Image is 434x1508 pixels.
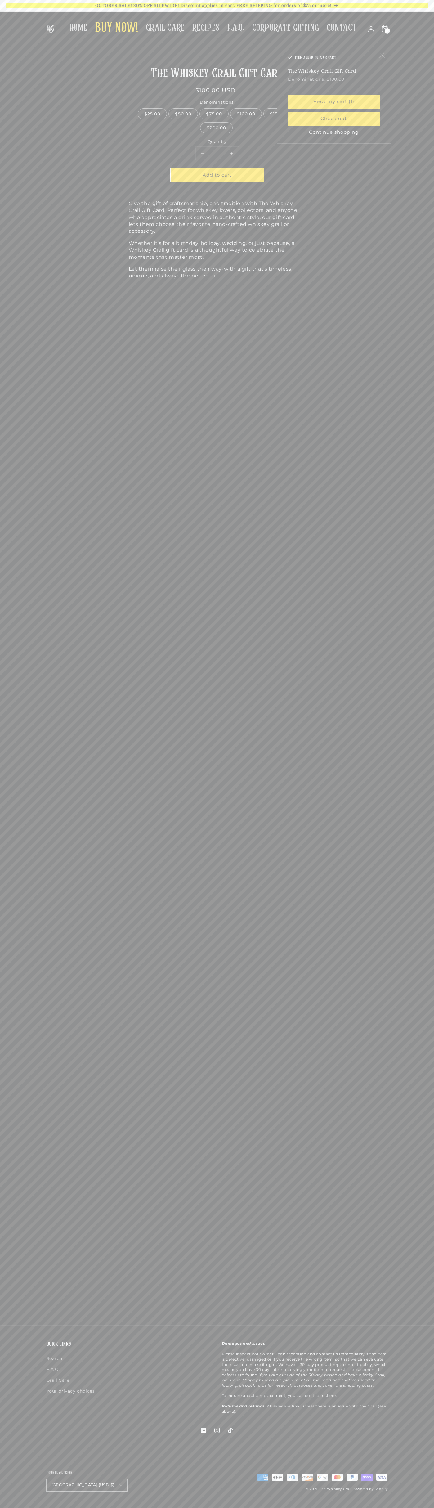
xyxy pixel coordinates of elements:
[47,1479,127,1491] button: [GEOGRAPHIC_DATA] (USD $)
[230,108,262,119] label: $100.00
[195,87,235,94] span: $100.00 USD
[227,22,245,34] span: F.A.Q.
[192,22,220,34] span: RECIPES
[6,3,428,8] p: OCTOBER SALE! 30% OFF SITEWIDE! Discount applies in cart. FREE SHIPPING for orders of $75 or more!
[168,108,198,119] label: $50.00
[47,1375,69,1386] a: Grail Care
[129,266,306,280] p: Let them raise their glass their way-with a gift that's timeless, unique, and always the perfect ...
[146,22,185,34] span: GRAIL CARE
[69,22,87,34] span: HOME
[248,18,323,38] a: CORPORATE GIFTING
[91,16,142,41] a: BUY NOW!
[142,18,189,38] a: GRAIL CARE
[327,22,357,34] span: CONTACT
[171,168,264,182] button: Add to cart
[203,172,232,178] span: Add to cart
[50,303,385,339] iframe: Product reviews widget
[323,18,361,38] a: CONTACT
[66,18,91,38] a: HOME
[223,18,248,38] a: F.A.Q.
[288,55,375,61] h2: Item added to your cart
[327,1393,336,1398] a: here
[47,1355,63,1364] a: Search
[288,68,356,74] h3: The Whiskey Grail Gift Card
[129,65,306,82] h1: The Whiskey Grail Gift Card
[189,18,223,38] a: RECIPES
[288,95,380,109] a: View my cart (1)
[277,47,391,144] div: Item added to your cart
[306,1487,351,1491] small: © 2025,
[307,129,360,135] button: Continue shopping
[353,1487,388,1491] a: Powered by Shopify
[47,1386,95,1397] a: Your privacy choices
[252,22,319,34] span: CORPORATE GIFTING
[222,1341,388,1414] p: Please inspect your order upon reception and contact us immediately if the item is defective, dam...
[327,76,344,82] dd: $100.00
[208,139,226,145] label: Quantity
[288,76,325,82] dt: Denominations:
[138,108,167,119] label: $25.00
[222,1372,386,1388] em: If you are outside of the 30-day period and have a leaky Grail, we are still happy to send a repl...
[288,112,380,126] button: Check out
[222,1404,265,1408] strong: Returns and refunds
[375,48,389,62] button: Close
[47,1470,127,1476] h2: Country/region
[200,122,233,133] label: $200.00
[319,1487,351,1491] a: The Whiskey Grail
[200,99,234,105] legend: Denominations
[129,240,306,261] p: Whether it's for a birthday, holiday, wedding, or just because, a Whiskey Grail gift card is a th...
[95,20,138,37] span: BUY NOW!
[199,108,229,119] label: $75.00
[47,25,54,33] img: The Whiskey Grail
[129,200,306,235] p: Give the gift of craftsmanship, and tradition with The Whiskey Grail Gift Card. Perfect for whisk...
[222,1341,265,1346] strong: Damages and issues
[47,1364,60,1375] a: F.A.Q.
[47,1341,213,1348] h2: Quick links
[263,108,295,119] label: $150.00
[387,28,388,34] span: 1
